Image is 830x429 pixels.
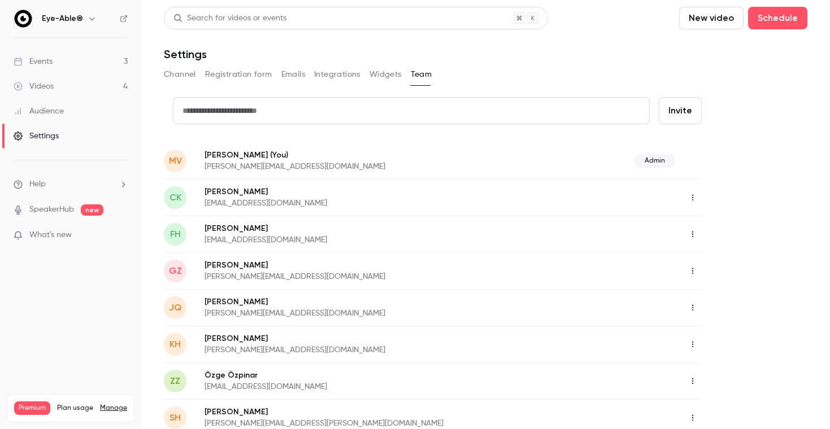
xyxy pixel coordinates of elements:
[14,178,128,190] li: help-dropdown-opener
[205,198,506,209] p: [EMAIL_ADDRESS][DOMAIN_NAME]
[164,65,196,84] button: Channel
[205,234,506,246] p: [EMAIL_ADDRESS][DOMAIN_NAME]
[411,65,432,84] button: Team
[170,338,181,351] span: KH
[170,411,181,424] span: SH
[679,7,744,29] button: New video
[205,308,534,319] p: [PERSON_NAME][EMAIL_ADDRESS][DOMAIN_NAME]
[164,47,207,61] h1: Settings
[205,186,506,198] p: [PERSON_NAME]
[14,106,64,117] div: Audience
[268,149,288,161] span: (You)
[29,204,74,216] a: SpeakerHub
[14,81,54,92] div: Videos
[205,271,534,282] p: [PERSON_NAME][EMAIL_ADDRESS][DOMAIN_NAME]
[205,381,506,392] p: [EMAIL_ADDRESS][DOMAIN_NAME]
[205,161,510,172] p: [PERSON_NAME][EMAIL_ADDRESS][DOMAIN_NAME]
[170,191,181,204] span: CK
[205,149,510,161] p: [PERSON_NAME]
[14,56,53,67] div: Events
[748,7,807,29] button: Schedule
[29,178,46,190] span: Help
[205,344,534,356] p: [PERSON_NAME][EMAIL_ADDRESS][DOMAIN_NAME]
[205,370,506,381] p: Özge Özpinar
[205,65,272,84] button: Registration form
[14,130,59,142] div: Settings
[114,230,128,240] iframe: Noticeable Trigger
[169,301,181,314] span: JQ
[42,13,83,24] h6: Eye-Able®
[635,154,675,168] span: Admin
[169,264,182,278] span: GZ
[659,97,702,124] button: Invite
[205,260,534,271] p: [PERSON_NAME]
[170,227,181,241] span: FH
[205,418,564,429] p: [PERSON_NAME][EMAIL_ADDRESS][PERSON_NAME][DOMAIN_NAME]
[205,223,506,234] p: [PERSON_NAME]
[370,65,402,84] button: Widgets
[205,296,534,308] p: [PERSON_NAME]
[205,406,564,418] p: [PERSON_NAME]
[14,10,32,28] img: Eye-Able®
[57,404,93,413] span: Plan usage
[169,154,182,168] span: MV
[100,404,127,413] a: Manage
[205,333,534,344] p: [PERSON_NAME]
[281,65,305,84] button: Emails
[314,65,360,84] button: Integrations
[29,229,72,241] span: What's new
[14,401,50,415] span: Premium
[170,374,180,388] span: ZZ
[81,204,103,216] span: new
[173,12,286,24] div: Search for videos or events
